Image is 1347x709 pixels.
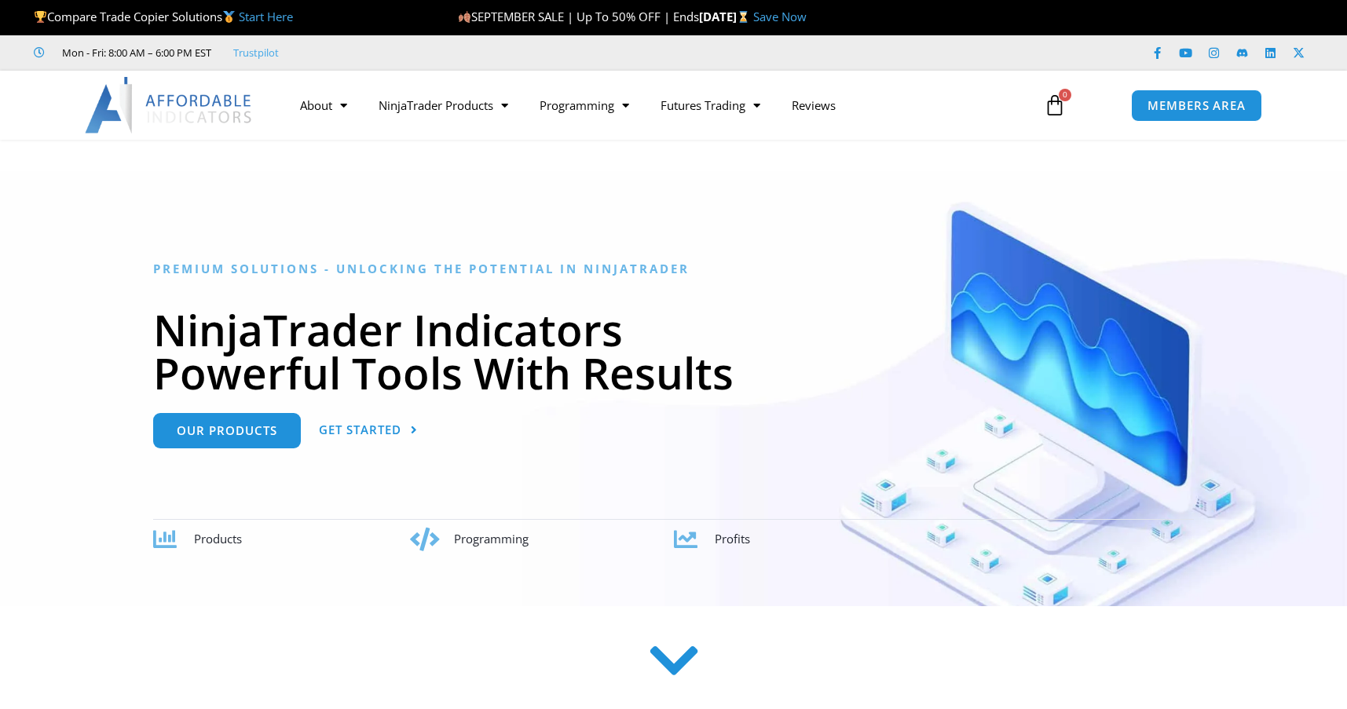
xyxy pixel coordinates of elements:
[153,261,1194,276] h6: Premium Solutions - Unlocking the Potential in NinjaTrader
[458,9,699,24] span: SEPTEMBER SALE | Up To 50% OFF | Ends
[284,87,363,123] a: About
[194,531,242,546] span: Products
[319,413,418,448] a: Get Started
[177,425,277,437] span: Our Products
[645,87,776,123] a: Futures Trading
[459,11,470,23] img: 🍂
[284,87,1026,123] nav: Menu
[753,9,807,24] a: Save Now
[233,43,279,62] a: Trustpilot
[34,9,293,24] span: Compare Trade Copier Solutions
[524,87,645,123] a: Programming
[776,87,851,123] a: Reviews
[1148,100,1246,111] span: MEMBERS AREA
[1131,90,1262,122] a: MEMBERS AREA
[85,77,254,133] img: LogoAI | Affordable Indicators – NinjaTrader
[239,9,293,24] a: Start Here
[454,531,529,546] span: Programming
[153,413,301,448] a: Our Products
[58,43,211,62] span: Mon - Fri: 8:00 AM – 6:00 PM EST
[223,11,235,23] img: 🥇
[35,11,46,23] img: 🏆
[363,87,524,123] a: NinjaTrader Products
[1020,82,1089,128] a: 0
[699,9,753,24] strong: [DATE]
[715,531,750,546] span: Profits
[738,11,749,23] img: ⌛
[1059,89,1071,101] span: 0
[319,424,401,436] span: Get Started
[153,308,1194,394] h1: NinjaTrader Indicators Powerful Tools With Results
